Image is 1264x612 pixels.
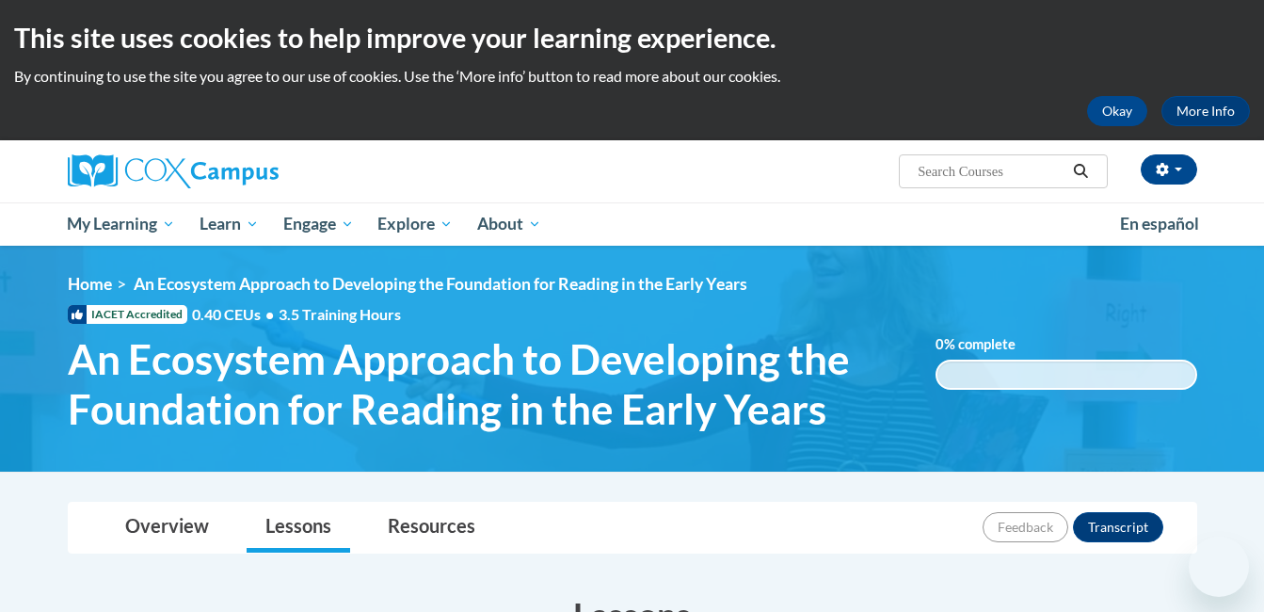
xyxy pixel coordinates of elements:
button: Transcript [1073,512,1163,542]
a: More Info [1161,96,1250,126]
span: Explore [377,213,453,235]
span: • [265,305,274,323]
button: Okay [1087,96,1147,126]
a: Overview [106,503,228,553]
span: Engage [283,213,354,235]
button: Feedback [983,512,1068,542]
input: Search Courses [916,160,1066,183]
span: Learn [200,213,259,235]
button: Search [1066,160,1095,183]
span: IACET Accredited [68,305,187,324]
span: An Ecosystem Approach to Developing the Foundation for Reading in the Early Years [134,274,747,294]
a: My Learning [56,202,188,246]
label: % complete [936,334,1044,355]
a: Resources [369,503,494,553]
a: Cox Campus [68,154,425,188]
span: 0.40 CEUs [192,304,279,325]
span: En español [1120,214,1199,234]
a: Explore [365,202,465,246]
a: Home [68,274,112,294]
a: En español [1108,204,1211,244]
span: An Ecosystem Approach to Developing the Foundation for Reading in the Early Years [68,334,908,434]
span: 3.5 Training Hours [279,305,401,323]
h2: This site uses cookies to help improve your learning experience. [14,19,1250,56]
a: Engage [271,202,366,246]
iframe: Button to launch messaging window [1189,537,1249,597]
div: Main menu [40,202,1225,246]
span: 0 [936,336,944,352]
span: About [477,213,541,235]
a: Learn [187,202,271,246]
p: By continuing to use the site you agree to our use of cookies. Use the ‘More info’ button to read... [14,66,1250,87]
button: Account Settings [1141,154,1197,185]
span: My Learning [67,213,175,235]
a: About [465,202,553,246]
img: Cox Campus [68,154,279,188]
a: Lessons [247,503,350,553]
